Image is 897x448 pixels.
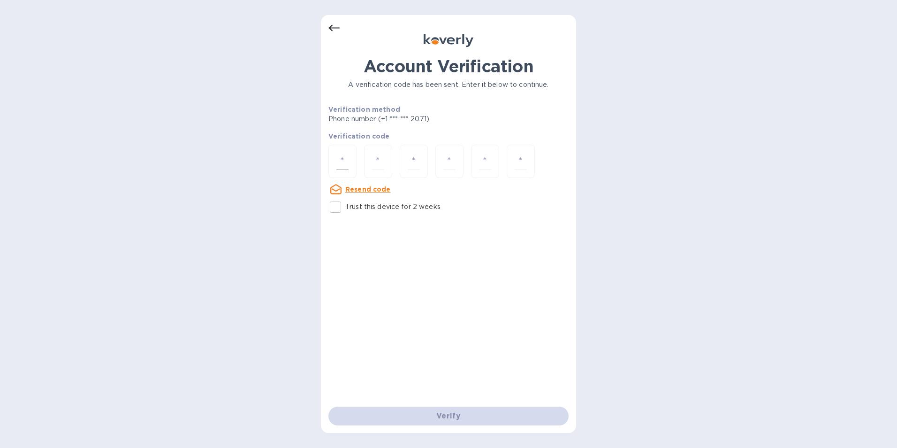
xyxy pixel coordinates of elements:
p: Verification code [328,131,569,141]
p: Phone number (+1 *** *** 2071) [328,114,501,124]
h1: Account Verification [328,56,569,76]
u: Resend code [345,185,391,193]
p: A verification code has been sent. Enter it below to continue. [328,80,569,90]
p: Trust this device for 2 weeks [345,202,441,212]
b: Verification method [328,106,400,113]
